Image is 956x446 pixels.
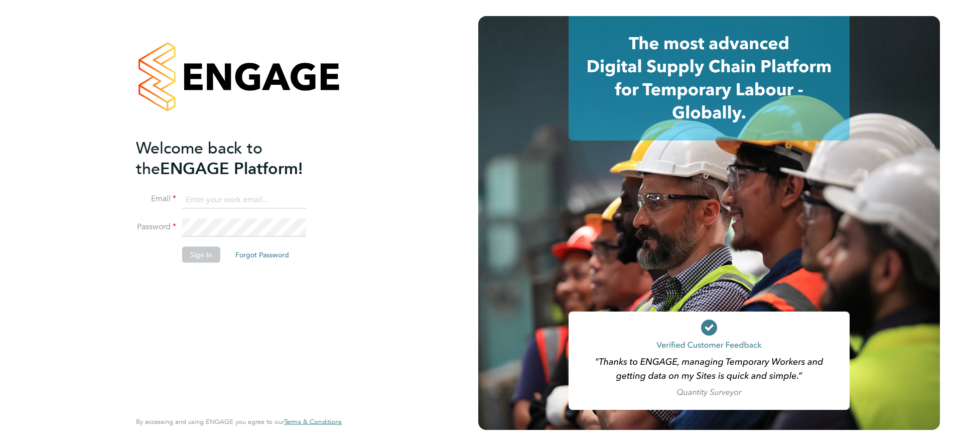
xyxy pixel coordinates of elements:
span: By accessing and using ENGAGE you agree to our [136,417,342,426]
input: Enter your work email... [182,191,306,209]
button: Forgot Password [227,247,297,263]
button: Sign In [182,247,220,263]
span: Terms & Conditions [284,417,342,426]
h2: ENGAGE Platform! [136,137,332,179]
a: Terms & Conditions [284,418,342,426]
span: Welcome back to the [136,138,262,178]
label: Email [136,194,176,204]
label: Password [136,222,176,232]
